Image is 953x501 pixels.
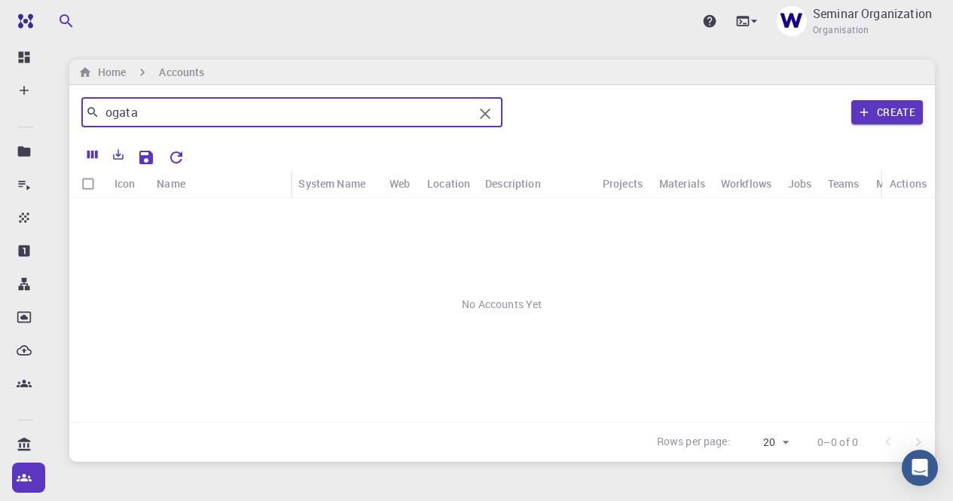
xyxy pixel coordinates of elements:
[659,169,705,198] div: Materials
[713,169,780,198] div: Workflows
[157,169,185,198] div: Name
[12,14,33,29] img: logo
[902,450,938,486] div: Open Intercom Messenger
[291,169,382,198] div: System Name
[652,169,713,198] div: Materials
[813,23,869,38] span: Organisation
[115,169,136,198] div: Icon
[485,169,541,198] div: Description
[882,169,935,198] div: Actions
[298,169,365,198] div: System Name
[737,432,793,454] div: 20
[603,169,643,198] div: Projects
[657,434,731,451] p: Rows per page:
[69,198,935,411] div: No Accounts Yet
[107,169,149,198] div: Icon
[828,169,860,198] div: Teams
[890,169,927,198] div: Actions
[161,142,191,173] button: Reset Explorer Settings
[851,100,923,124] button: Create
[473,102,497,126] button: Clear
[721,169,771,198] div: Workflows
[149,169,291,198] div: Name
[420,169,478,198] div: Location
[813,5,932,23] p: Seminar Organization
[382,169,420,198] div: Web
[105,142,131,166] button: Export
[131,142,161,173] button: Save Explorer Settings
[159,64,204,81] h6: Accounts
[389,169,410,198] div: Web
[817,435,858,450] p: 0–0 of 0
[876,169,921,198] div: Members
[780,169,820,198] div: Jobs
[478,169,595,198] div: Description
[427,169,470,198] div: Location
[595,169,652,198] div: Projects
[92,64,126,81] h6: Home
[80,142,105,166] button: Columns
[75,64,207,81] nav: breadcrumb
[869,169,930,198] div: Members
[820,169,869,198] div: Teams
[777,6,807,36] img: Seminar Organization
[788,169,812,198] div: Jobs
